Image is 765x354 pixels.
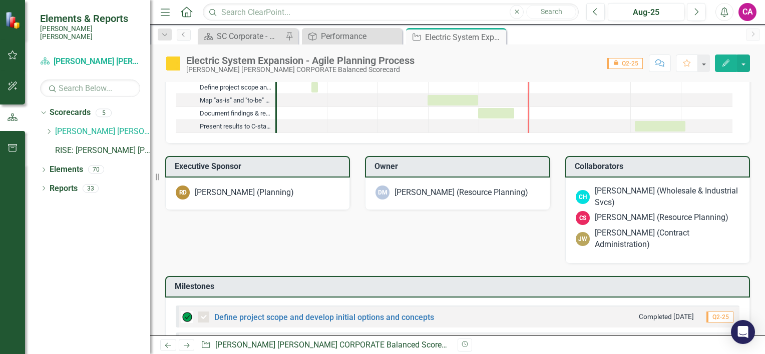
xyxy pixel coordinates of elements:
[55,145,150,156] a: RISE: [PERSON_NAME] [PERSON_NAME] Recognizing Innovation, Safety and Excellence
[541,7,562,15] span: Search
[639,312,694,321] small: Completed [DATE]
[738,3,756,21] button: CA
[40,56,140,67] a: [PERSON_NAME] [PERSON_NAME] CORPORATE Balanced Scorecard
[214,312,434,322] a: Define project scope and develop initial options and concepts
[200,107,272,120] div: Document findings & recommendations
[176,185,190,199] div: RD
[50,164,83,175] a: Elements
[201,339,450,351] div: » »
[608,3,684,21] button: Aug-25
[176,107,275,120] div: Document findings & recommendations
[176,94,275,107] div: Task: Start date: 2025-06-30 End date: 2025-07-31
[576,190,590,204] div: CH
[595,185,739,208] div: [PERSON_NAME] (Wholesale & Industrial Svcs)
[395,187,528,198] div: [PERSON_NAME] (Resource Planning)
[217,30,283,42] div: SC Corporate - Welcome to ClearPoint
[478,108,514,118] div: Task: Start date: 2025-07-31 End date: 2025-08-22
[40,12,140,24] span: Elements & Reports
[321,30,400,42] div: Performance
[375,185,390,199] div: DM
[176,81,275,94] div: Task: Start date: 2025-04-21 End date: 2025-04-25
[607,58,643,69] span: Q2-25
[215,340,457,349] a: [PERSON_NAME] [PERSON_NAME] CORPORATE Balanced Scorecard
[203,3,579,21] input: Search ClearPoint...
[88,165,104,174] div: 70
[428,95,478,105] div: Task: Start date: 2025-06-30 End date: 2025-07-31
[200,120,272,133] div: Present results to C-staff.
[576,211,590,225] div: CS
[200,30,283,42] a: SC Corporate - Welcome to ClearPoint
[311,82,318,92] div: Task: Start date: 2025-04-21 End date: 2025-04-25
[186,55,415,66] div: Electric System Expansion - Agile Planning Process
[176,81,275,94] div: Define project scope and develop initial options and concepts
[181,311,193,323] img: On Target
[304,30,400,42] a: Performance
[611,6,681,18] div: Aug-25
[200,94,272,107] div: Map "as-is" and "to-be" process
[425,31,504,43] div: Electric System Expansion - Agile Planning Process
[195,187,294,198] div: [PERSON_NAME] (Planning)
[575,162,744,171] h3: Collaborators
[176,107,275,120] div: Task: Start date: 2025-07-31 End date: 2025-08-22
[55,126,150,137] a: [PERSON_NAME] [PERSON_NAME] CORPORATE Balanced Scorecard
[186,66,415,73] div: [PERSON_NAME] [PERSON_NAME] CORPORATE Balanced Scorecard
[526,5,576,19] button: Search
[175,162,344,171] h3: Executive Sponsor
[176,120,275,133] div: Task: Start date: 2025-11-03 End date: 2025-12-03
[706,311,733,322] span: Q2-25
[40,24,140,41] small: [PERSON_NAME] [PERSON_NAME]
[40,79,140,97] input: Search Below...
[374,162,544,171] h3: Owner
[576,232,590,246] div: JW
[595,227,739,250] div: [PERSON_NAME] (Contract Administration)
[96,108,112,117] div: 5
[5,10,24,29] img: ClearPoint Strategy
[83,184,99,192] div: 33
[50,183,78,194] a: Reports
[635,121,685,131] div: Task: Start date: 2025-11-03 End date: 2025-12-03
[731,320,755,344] div: Open Intercom Messenger
[165,55,181,71] img: Caution
[176,94,275,107] div: Map "as-is" and "to-be" process
[595,212,728,223] div: [PERSON_NAME] (Resource Planning)
[50,107,91,118] a: Scorecards
[200,81,272,94] div: Define project scope and develop initial options and concepts
[175,282,744,291] h3: Milestones
[176,120,275,133] div: Present results to C-staff.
